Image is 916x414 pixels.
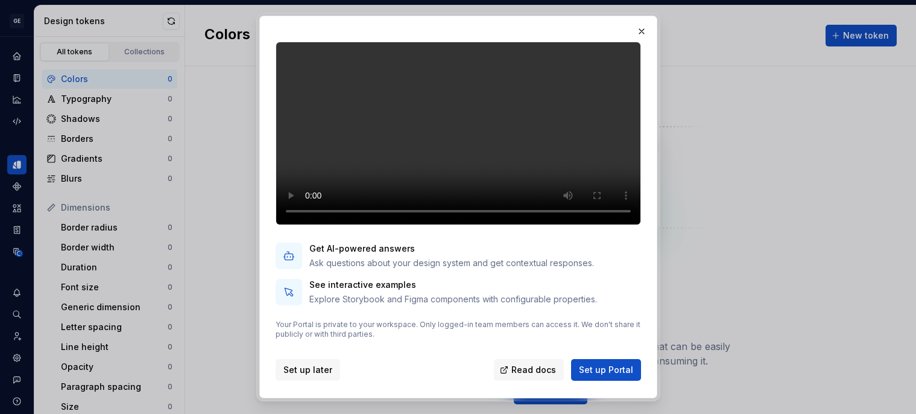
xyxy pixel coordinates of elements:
[309,243,594,255] p: Get AI-powered answers
[276,359,340,381] button: Set up later
[283,364,332,376] span: Set up later
[309,293,597,305] p: Explore Storybook and Figma components with configurable properties.
[494,359,564,381] a: Read docs
[511,364,556,376] span: Read docs
[571,359,641,381] button: Set up Portal
[276,320,641,339] p: Your Portal is private to your workspace. Only logged-in team members can access it. We don't sha...
[579,364,633,376] span: Set up Portal
[309,279,597,291] p: See interactive examples
[309,257,594,269] p: Ask questions about your design system and get contextual responses.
